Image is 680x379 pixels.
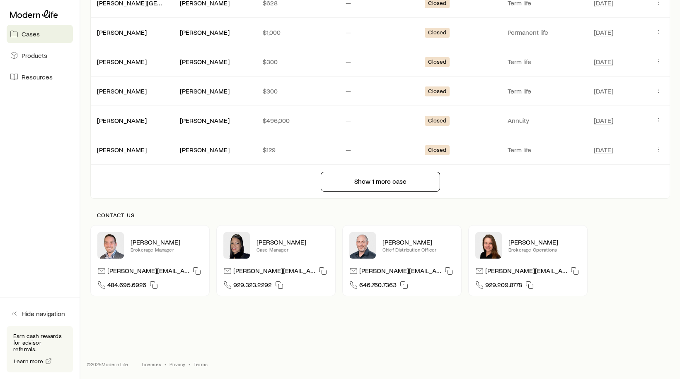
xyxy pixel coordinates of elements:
[22,73,53,81] span: Resources
[142,361,161,367] a: Licenses
[180,28,230,37] div: [PERSON_NAME]
[7,326,73,372] div: Earn cash rewards for advisor referrals.Learn more
[97,232,124,259] img: Brandon Parry
[346,28,415,36] p: —
[428,88,446,96] span: Closed
[428,58,446,67] span: Closed
[169,361,185,367] a: Privacy
[508,238,581,246] p: [PERSON_NAME]
[180,116,230,125] div: [PERSON_NAME]
[346,58,415,66] p: —
[594,87,613,95] span: [DATE]
[131,238,203,246] p: [PERSON_NAME]
[180,58,230,66] div: [PERSON_NAME]
[7,25,73,43] a: Cases
[485,266,567,278] p: [PERSON_NAME][EMAIL_ADDRESS][DOMAIN_NAME]
[382,238,455,246] p: [PERSON_NAME]
[180,146,230,154] div: [PERSON_NAME]
[97,58,147,65] a: [PERSON_NAME]
[263,146,332,154] p: $129
[594,58,613,66] span: [DATE]
[382,246,455,253] p: Chief Distribution Officer
[180,87,230,96] div: [PERSON_NAME]
[97,146,147,154] div: [PERSON_NAME]
[508,58,584,66] p: Term life
[257,238,329,246] p: [PERSON_NAME]
[594,146,613,154] span: [DATE]
[349,232,376,259] img: Dan Pierson
[263,116,332,125] p: $496,000
[594,116,613,125] span: [DATE]
[7,46,73,65] a: Products
[508,116,584,125] p: Annuity
[22,51,47,60] span: Products
[359,281,397,292] span: 646.760.7363
[257,246,329,253] p: Case Manager
[194,361,208,367] a: Terms
[7,305,73,323] button: Hide navigation
[97,58,147,66] div: [PERSON_NAME]
[22,309,65,318] span: Hide navigation
[97,212,663,218] p: Contact us
[508,28,584,36] p: Permanent life
[485,281,522,292] span: 929.209.8778
[131,246,203,253] p: Brokerage Manager
[107,266,189,278] p: [PERSON_NAME][EMAIL_ADDRESS][DOMAIN_NAME]
[7,68,73,86] a: Resources
[346,87,415,95] p: —
[263,28,332,36] p: $1,000
[97,87,147,95] a: [PERSON_NAME]
[97,146,147,154] a: [PERSON_NAME]
[508,87,584,95] p: Term life
[428,29,446,38] span: Closed
[97,116,147,125] div: [PERSON_NAME]
[263,58,332,66] p: $300
[97,28,147,36] a: [PERSON_NAME]
[13,333,66,353] p: Earn cash rewards for advisor referrals.
[223,232,250,259] img: Elana Hasten
[321,172,440,192] button: Show 1 more case
[97,116,147,124] a: [PERSON_NAME]
[233,281,272,292] span: 929.323.2292
[233,266,315,278] p: [PERSON_NAME][EMAIL_ADDRESS][DOMAIN_NAME]
[594,28,613,36] span: [DATE]
[359,266,441,278] p: [PERSON_NAME][EMAIL_ADDRESS][DOMAIN_NAME]
[263,87,332,95] p: $300
[97,87,147,96] div: [PERSON_NAME]
[87,361,128,367] p: © 2025 Modern Life
[508,146,584,154] p: Term life
[22,30,40,38] span: Cases
[165,361,166,367] span: •
[14,358,44,364] span: Learn more
[428,117,446,126] span: Closed
[508,246,581,253] p: Brokerage Operations
[189,361,190,367] span: •
[107,281,146,292] span: 484.695.6926
[428,146,446,155] span: Closed
[97,28,147,37] div: [PERSON_NAME]
[346,116,415,125] p: —
[346,146,415,154] p: —
[475,232,502,259] img: Ellen Wall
